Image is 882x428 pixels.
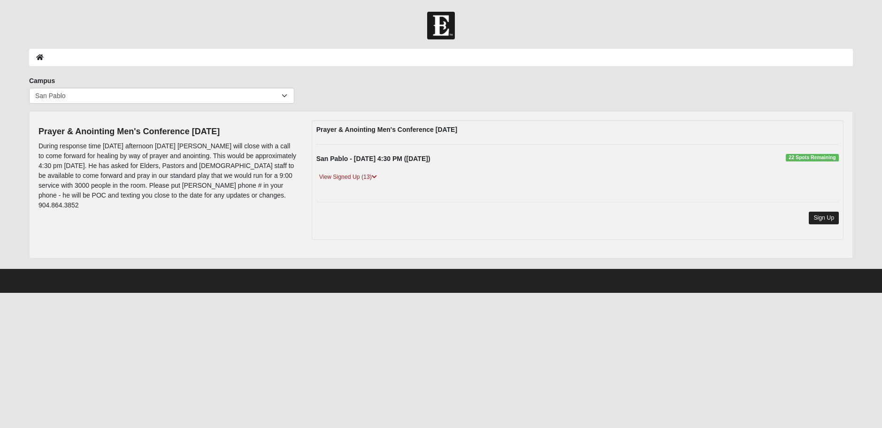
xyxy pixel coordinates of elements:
[809,212,839,224] a: Sign Up
[427,12,455,39] img: Church of Eleven22 Logo
[316,126,457,133] strong: Prayer & Anointing Men's Conference [DATE]
[29,76,55,85] label: Campus
[786,154,839,161] span: 22 Spots Remaining
[316,155,430,162] strong: San Pablo - [DATE] 4:30 PM ([DATE])
[316,172,380,182] a: View Signed Up (13)
[38,127,298,137] h4: Prayer & Anointing Men's Conference [DATE]
[38,141,298,210] p: During response time [DATE] afternoon [DATE] [PERSON_NAME] will close with a call to come forward...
